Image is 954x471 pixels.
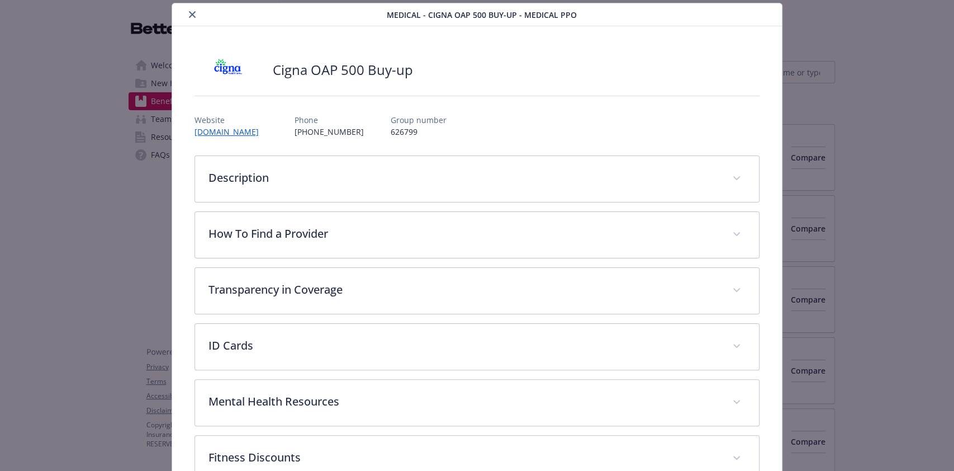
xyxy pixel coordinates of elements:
p: [PHONE_NUMBER] [295,126,364,138]
p: 626799 [391,126,447,138]
span: Medical - Cigna OAP 500 Buy-up - Medical PPO [387,9,577,21]
p: Fitness Discounts [208,449,718,466]
div: How To Find a Provider [195,212,758,258]
p: Description [208,169,718,186]
div: Description [195,156,758,202]
p: Group number [391,114,447,126]
p: How To Find a Provider [208,225,718,242]
div: ID Cards [195,324,758,370]
div: Mental Health Resources [195,380,758,426]
p: Phone [295,114,364,126]
p: Transparency in Coverage [208,281,718,298]
p: ID Cards [208,337,718,354]
p: Website [194,114,268,126]
div: Transparency in Coverage [195,268,758,314]
h2: Cigna OAP 500 Buy-up [273,60,413,79]
a: [DOMAIN_NAME] [194,126,268,137]
img: CIGNA [194,53,262,87]
button: close [186,8,199,21]
p: Mental Health Resources [208,393,718,410]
